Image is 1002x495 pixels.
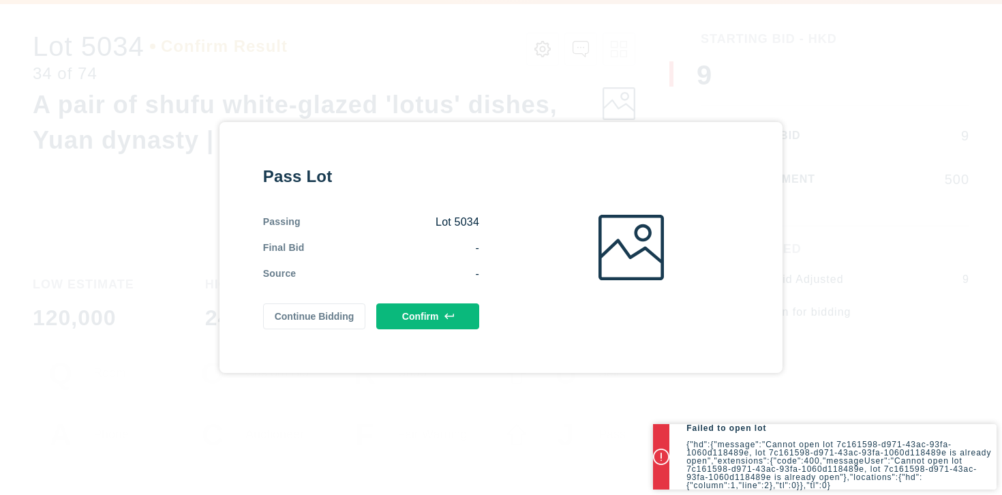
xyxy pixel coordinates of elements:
button: Confirm [376,303,479,329]
div: Pass Lot [263,166,479,187]
div: Lot 5034 [301,215,479,230]
div: Passing [263,215,301,230]
div: Source [263,267,297,282]
div: Final Bid [263,241,305,256]
h2: Failed to open lot [686,424,997,432]
div: - [296,267,479,282]
button: Continue Bidding [263,303,366,329]
div: - [305,241,479,256]
p: {"hd":{"message":"Cannot open lot 7c161598-d971-43ac-93fa-1060d118489e, lot 7c161598-d971-43ac-93... [686,440,997,490]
